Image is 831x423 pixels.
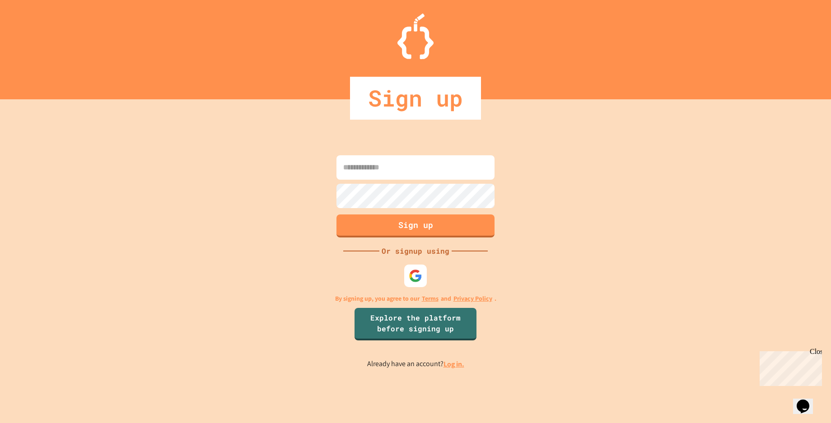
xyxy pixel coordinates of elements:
div: Sign up [350,77,481,120]
a: Log in. [444,359,464,369]
img: Logo.svg [397,14,434,59]
iframe: chat widget [756,348,822,386]
button: Sign up [336,214,495,237]
img: google-icon.svg [409,269,422,283]
a: Privacy Policy [453,294,492,303]
div: Chat with us now!Close [4,4,62,57]
a: Explore the platform before signing up [355,308,476,340]
p: By signing up, you agree to our and . [335,294,496,303]
iframe: chat widget [793,387,822,414]
div: Or signup using [379,246,452,256]
p: Already have an account? [367,358,464,370]
a: Terms [422,294,439,303]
